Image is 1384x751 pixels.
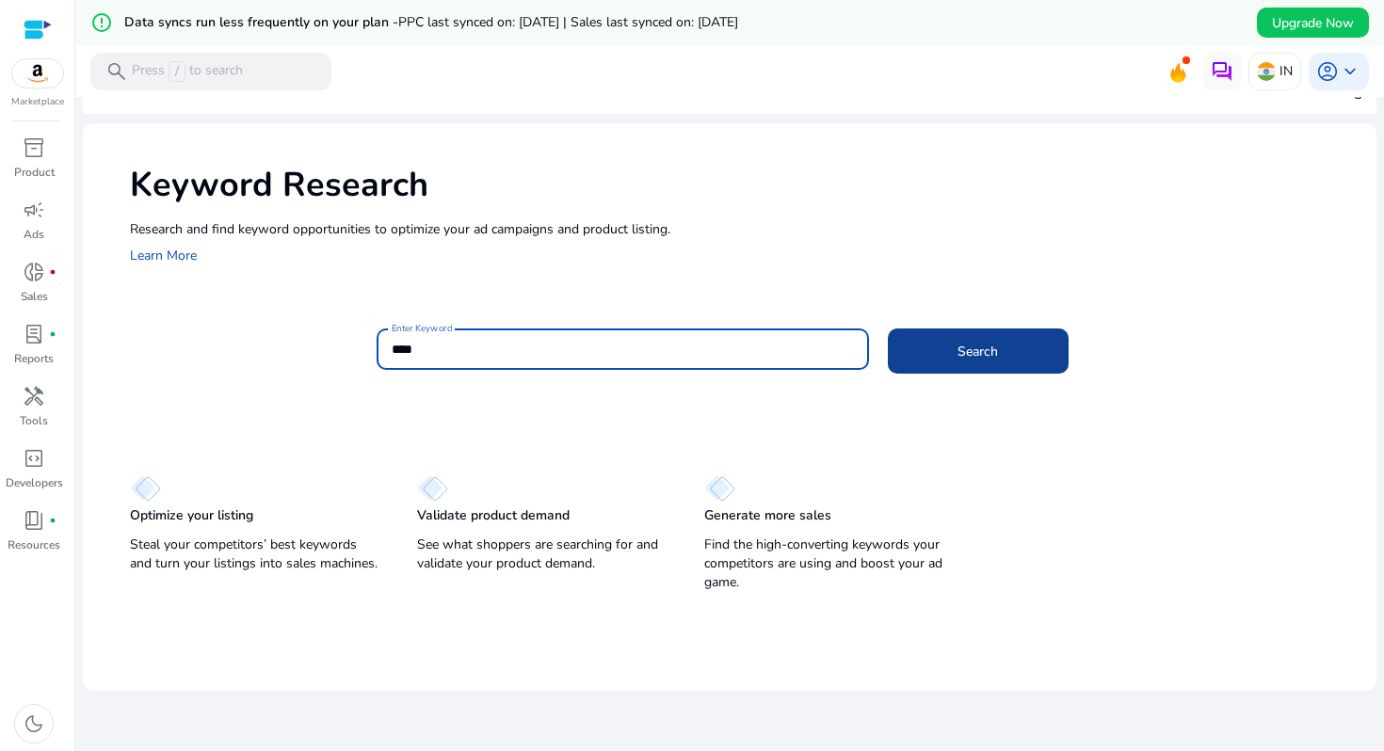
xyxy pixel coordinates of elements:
[6,474,63,491] p: Developers
[169,61,185,82] span: /
[49,268,56,276] span: fiber_manual_record
[105,60,128,83] span: search
[417,475,448,502] img: diamond.svg
[704,475,735,502] img: diamond.svg
[392,322,452,335] mat-label: Enter Keyword
[130,219,1358,239] p: Research and find keyword opportunities to optimize your ad campaigns and product listing.
[23,261,45,283] span: donut_small
[398,13,738,31] span: PPC last synced on: [DATE] | Sales last synced on: [DATE]
[23,712,45,735] span: dark_mode
[24,226,44,243] p: Ads
[49,330,56,338] span: fiber_manual_record
[23,199,45,221] span: campaign
[417,535,667,573] p: See what shoppers are searching for and validate your product demand.
[20,412,48,429] p: Tools
[14,350,54,367] p: Reports
[1279,55,1293,88] p: IN
[124,15,738,31] h5: Data syncs run less frequently on your plan -
[12,59,63,88] img: amazon.svg
[8,536,60,553] p: Resources
[49,517,56,524] span: fiber_manual_record
[130,247,197,264] a: Learn More
[23,509,45,532] span: book_4
[1257,8,1369,38] button: Upgrade Now
[704,535,954,592] p: Find the high-converting keywords your competitors are using and boost your ad game.
[90,11,113,34] mat-icon: error_outline
[21,288,48,305] p: Sales
[704,506,831,525] p: Generate more sales
[958,342,998,361] span: Search
[130,535,379,573] p: Steal your competitors’ best keywords and turn your listings into sales machines.
[1272,13,1354,33] span: Upgrade Now
[130,165,1358,205] h1: Keyword Research
[130,475,161,502] img: diamond.svg
[23,385,45,407] span: handyman
[130,506,253,525] p: Optimize your listing
[888,328,1069,374] button: Search
[132,61,243,82] p: Press to search
[1257,62,1276,81] img: in.svg
[23,136,45,159] span: inventory_2
[1339,60,1361,83] span: keyboard_arrow_down
[23,447,45,470] span: code_blocks
[23,323,45,345] span: lab_profile
[1316,60,1339,83] span: account_circle
[11,95,64,109] p: Marketplace
[14,164,55,181] p: Product
[417,506,570,525] p: Validate product demand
